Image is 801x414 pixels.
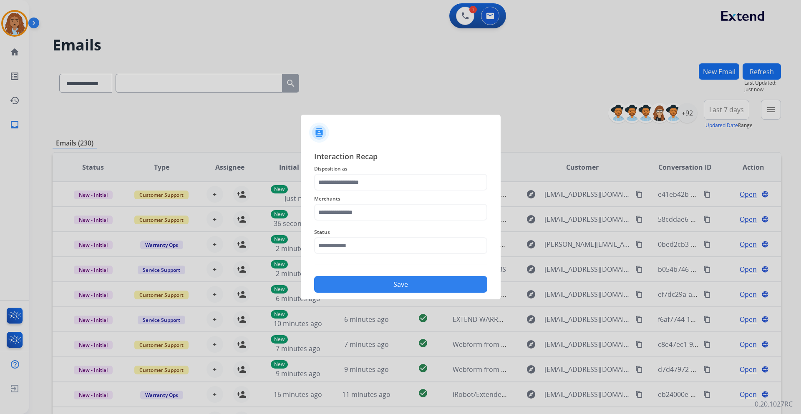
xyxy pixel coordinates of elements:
img: contactIcon [309,123,329,143]
button: Save [314,276,487,293]
span: Merchants [314,194,487,204]
span: Status [314,227,487,237]
span: Interaction Recap [314,151,487,164]
span: Disposition as [314,164,487,174]
p: 0.20.1027RC [755,399,793,409]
